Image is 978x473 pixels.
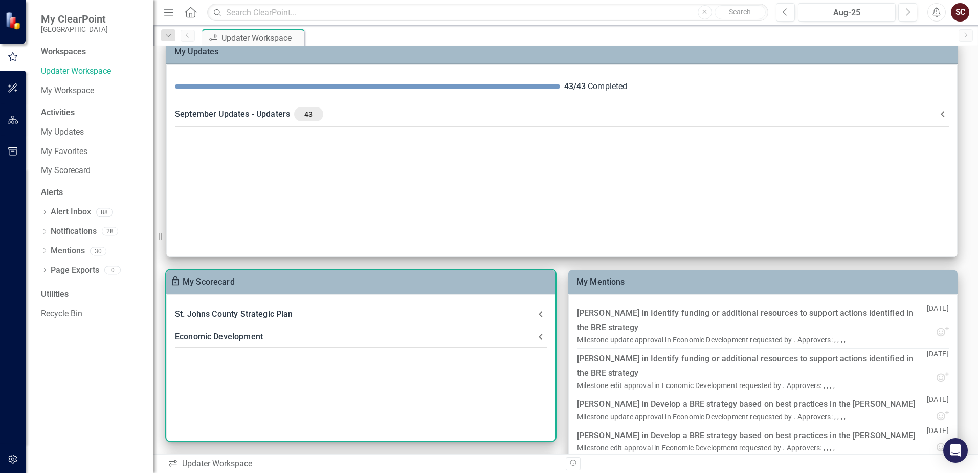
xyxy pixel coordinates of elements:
[41,13,108,25] span: My ClearPoint
[168,458,558,470] div: Updater Workspace
[651,399,916,409] a: Develop a BRE strategy based on best practices in the [PERSON_NAME]
[207,4,768,21] input: Search ClearPoint...
[927,303,949,326] p: [DATE]
[175,107,937,121] div: September Updates - Updaters
[51,206,91,218] a: Alert Inbox
[41,308,143,320] a: Recycle Bin
[577,397,915,412] div: [PERSON_NAME] in
[651,431,916,440] a: Develop a BRE strategy based on best practices in the [PERSON_NAME]
[167,303,555,326] div: St. Johns County Strategic Plan
[577,352,927,380] div: [PERSON_NAME] in
[927,425,949,441] p: [DATE]
[183,277,235,287] a: My Scorecard
[298,110,319,119] span: 43
[41,187,143,199] div: Alerts
[104,266,121,275] div: 0
[564,81,586,93] div: 43 / 43
[943,438,968,463] div: Open Intercom Messenger
[729,8,751,16] span: Search
[41,289,143,300] div: Utilities
[41,146,143,158] a: My Favorites
[51,245,85,257] a: Mentions
[170,276,183,288] div: To enable drag & drop and resizing, please duplicate this workspace from “Manage Workspaces”
[41,107,143,119] div: Activities
[951,3,969,21] button: SC
[798,3,896,21] button: Aug-25
[51,265,99,276] a: Page Exports
[927,394,949,410] p: [DATE]
[102,227,118,236] div: 28
[576,277,625,287] a: My Mentions
[174,47,219,56] a: My Updates
[5,12,23,30] img: ClearPoint Strategy
[167,101,957,127] div: September Updates - Updaters43
[51,226,97,238] a: Notifications
[927,349,949,371] p: [DATE]
[221,32,302,45] div: Updater Workspace
[577,335,846,345] div: Milestone update approval in Economic Development requested by . Approvers: , , , ,
[167,326,555,348] div: Economic Development
[41,46,86,58] div: Workspaces
[41,85,143,97] a: My Workspace
[564,81,949,93] div: Completed
[41,126,143,138] a: My Updates
[577,412,846,422] div: Milestone update approval in Economic Development requested by . Approvers: , , , ,
[577,443,835,453] div: Milestone edit approval in Economic Development requested by . Approvers: , , , ,
[175,307,535,321] div: St. Johns County Strategic Plan
[175,330,535,344] div: Economic Development
[802,7,892,19] div: Aug-25
[41,66,143,77] a: Updater Workspace
[41,165,143,177] a: My Scorecard
[577,380,835,391] div: Milestone edit approval in Economic Development requested by . Approvers: , , , ,
[90,247,106,255] div: 30
[577,354,913,378] a: Identify funding or additional resources to support actions identified in the BRE strategy
[577,306,927,335] div: [PERSON_NAME] in
[41,25,108,33] small: [GEOGRAPHIC_DATA]
[96,208,113,217] div: 88
[715,5,766,19] button: Search
[577,308,913,332] a: Identify funding or additional resources to support actions identified in the BRE strategy
[577,428,915,443] div: [PERSON_NAME] in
